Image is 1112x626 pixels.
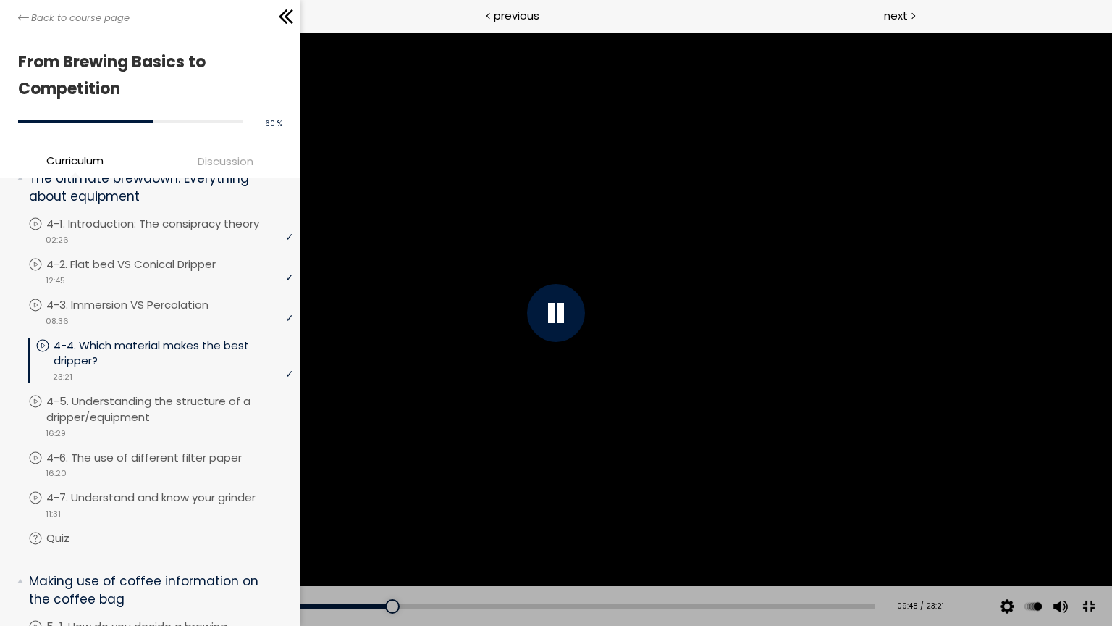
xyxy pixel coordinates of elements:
[29,572,282,608] p: Making use of coffee information on the coffee bag
[46,427,66,440] span: 16:29
[888,601,944,612] div: 09:48 / 23:21
[46,234,69,246] span: 02:26
[265,118,282,129] span: 60 %
[31,11,130,25] span: Back to course page
[53,371,72,383] span: 23:21
[46,315,69,327] span: 08:36
[18,11,130,25] a: Back to course page
[198,153,253,170] span: Discussion
[46,393,293,425] p: 4-5. Understanding the structure of a dripper/equipment
[46,256,245,272] p: 4-2. Flat bed VS Conical Dripper
[18,49,275,103] h1: From Brewing Basics to Competition
[494,7,539,24] span: previous
[54,338,293,370] p: 4-4. Which material makes the best dripper?
[29,170,282,205] p: The Ultimate brewdown: Everything about equipment
[46,275,65,287] span: 12:45
[46,152,104,169] span: Curriculum
[46,297,237,313] p: 4-3. Immersion VS Percolation
[46,216,288,232] p: 4-1. Introduction: The consipracy theory
[884,7,908,24] span: next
